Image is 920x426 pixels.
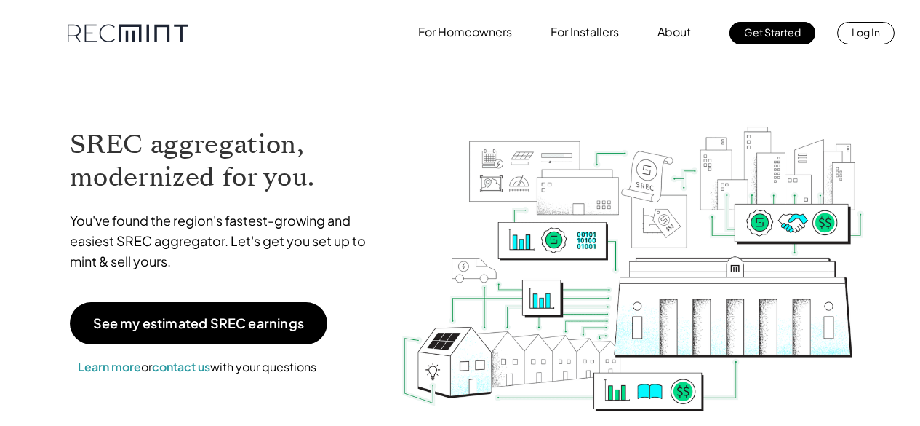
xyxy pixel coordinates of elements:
[852,22,880,42] p: Log In
[152,359,210,374] a: contact us
[401,88,865,415] img: RECmint value cycle
[837,22,895,44] a: Log In
[70,210,380,272] p: You've found the region's fastest-growing and easiest SREC aggregator. Let's get you set up to mi...
[70,358,324,376] p: or with your questions
[93,317,304,330] p: See my estimated SREC earnings
[418,22,512,42] p: For Homeowners
[551,22,619,42] p: For Installers
[744,22,801,42] p: Get Started
[70,128,380,194] h1: SREC aggregation, modernized for you.
[657,22,691,42] p: About
[70,302,327,344] a: See my estimated SREC earnings
[78,359,141,374] a: Learn more
[729,22,815,44] a: Get Started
